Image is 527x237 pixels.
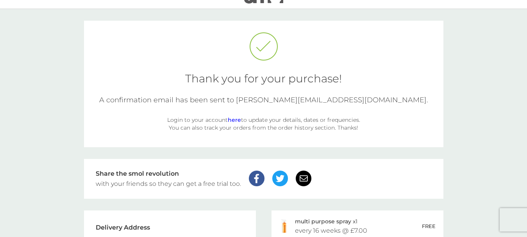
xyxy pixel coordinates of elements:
img: email.png [296,171,311,186]
div: Delivery Address [96,225,205,231]
div: Thank you for your purchase! [96,73,432,84]
div: every 16 weeks @ £7.00 [295,228,367,234]
div: with your friends so they can get a free trial too. [96,181,241,187]
a: here [228,116,241,123]
img: twitter.png [272,171,288,186]
p: FREE [422,222,436,230]
div: Share the smol revolution [96,171,241,177]
div: A confirmation email has been sent to [PERSON_NAME][EMAIL_ADDRESS][DOMAIN_NAME]. [96,96,432,104]
img: facebook.png [249,171,264,186]
p: x 1 [295,218,357,225]
span: multi purpose spray [295,218,351,225]
div: Login to your account to update your details, dates or frequencies. You can also track your order... [166,116,361,132]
